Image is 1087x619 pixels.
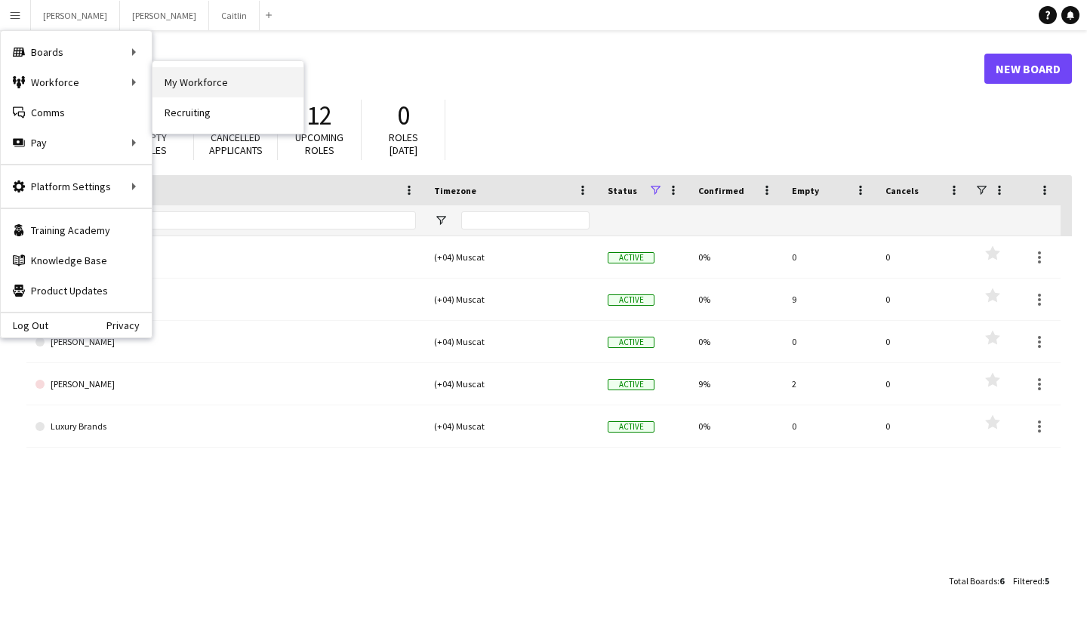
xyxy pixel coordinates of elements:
div: Workforce [1,67,152,97]
span: Active [608,421,654,433]
div: (+04) Muscat [425,236,599,278]
div: (+04) Muscat [425,321,599,362]
div: (+04) Muscat [425,405,599,447]
div: 0 [876,363,970,405]
a: Luxury Brands [35,405,416,448]
span: Active [608,337,654,348]
div: 0 [876,279,970,320]
div: : [949,566,1004,596]
div: 0% [689,236,783,278]
a: Product Updates [1,276,152,306]
a: [PERSON_NAME] [35,363,416,405]
a: [PERSON_NAME] [35,236,416,279]
a: Privacy [106,319,152,331]
div: Pay [1,128,152,158]
h1: Boards [26,57,984,80]
span: Timezone [434,185,476,196]
span: Total Boards [949,575,997,587]
a: Log Out [1,319,48,331]
span: Roles [DATE] [389,131,418,157]
span: Filtered [1013,575,1042,587]
div: 2 [783,363,876,405]
div: 0% [689,321,783,362]
a: [PERSON_NAME] [35,321,416,363]
input: Timezone Filter Input [461,211,590,229]
div: 0 [783,405,876,447]
div: 0 [783,236,876,278]
div: (+04) Muscat [425,363,599,405]
a: Recruiting [152,97,303,128]
a: Training Academy [1,215,152,245]
div: Platform Settings [1,171,152,202]
div: (+04) Muscat [425,279,599,320]
a: Comms [1,97,152,128]
a: My Workforce [152,67,303,97]
button: [PERSON_NAME] [31,1,120,30]
div: 0 [876,236,970,278]
span: Empty [792,185,819,196]
div: 0 [783,321,876,362]
button: Open Filter Menu [434,214,448,227]
span: 0 [397,99,410,132]
span: 12 [306,99,332,132]
span: Cancelled applicants [209,131,263,157]
div: 9 [783,279,876,320]
div: 0 [876,405,970,447]
span: Status [608,185,637,196]
a: New Board [984,54,1072,84]
span: Upcoming roles [295,131,343,157]
a: Caitlin [35,279,416,321]
span: Active [608,294,654,306]
div: 0% [689,405,783,447]
button: [PERSON_NAME] [120,1,209,30]
span: 5 [1045,575,1049,587]
a: Knowledge Base [1,245,152,276]
input: Board name Filter Input [63,211,416,229]
div: 0% [689,279,783,320]
button: Caitlin [209,1,260,30]
span: Cancels [885,185,919,196]
div: 9% [689,363,783,405]
div: : [1013,566,1049,596]
span: 6 [999,575,1004,587]
div: Boards [1,37,152,67]
div: 0 [876,321,970,362]
span: Confirmed [698,185,744,196]
span: Active [608,379,654,390]
span: Active [608,252,654,263]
